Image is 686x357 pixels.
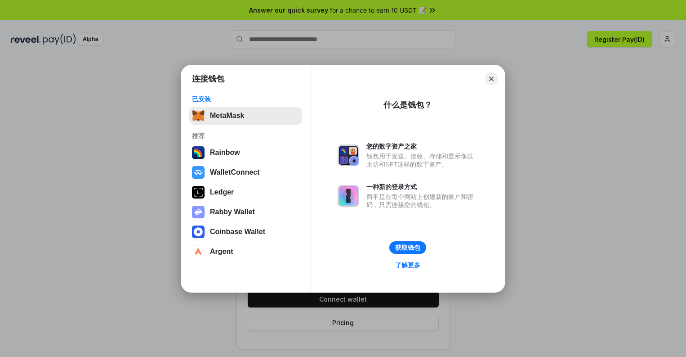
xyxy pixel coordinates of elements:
button: Rainbow [189,144,302,162]
button: 获取钱包 [389,241,426,254]
img: svg+xml,%3Csvg%20xmlns%3D%22http%3A%2F%2Fwww.w3.org%2F2000%2Fsvg%22%20width%3D%2228%22%20height%3... [192,186,205,199]
button: WalletConnect [189,163,302,181]
img: svg+xml,%3Csvg%20xmlns%3D%22http%3A%2F%2Fwww.w3.org%2F2000%2Fsvg%22%20fill%3D%22none%22%20viewBox... [192,206,205,218]
img: svg+xml,%3Csvg%20xmlns%3D%22http%3A%2F%2Fwww.w3.org%2F2000%2Fsvg%22%20fill%3D%22none%22%20viewBox... [338,185,359,207]
div: 钱包用于发送、接收、存储和显示像以太坊和NFT这样的数字资产。 [366,152,478,168]
button: MetaMask [189,107,302,125]
div: Argent [210,248,233,256]
div: 您的数字资产之家 [366,142,478,150]
img: svg+xml,%3Csvg%20width%3D%2228%22%20height%3D%2228%22%20viewBox%3D%220%200%2028%2028%22%20fill%3D... [192,226,205,238]
div: WalletConnect [210,168,260,176]
button: Argent [189,243,302,261]
button: Rabby Wallet [189,203,302,221]
img: svg+xml,%3Csvg%20xmlns%3D%22http%3A%2F%2Fwww.w3.org%2F2000%2Fsvg%22%20fill%3D%22none%22%20viewBox... [338,145,359,166]
div: Coinbase Wallet [210,228,265,236]
button: Ledger [189,183,302,201]
div: MetaMask [210,112,244,120]
button: Close [485,72,498,85]
img: svg+xml,%3Csvg%20width%3D%22120%22%20height%3D%22120%22%20viewBox%3D%220%200%20120%20120%22%20fil... [192,146,205,159]
div: 而不是在每个网站上创建新的账户和密码，只需连接您的钱包。 [366,193,478,209]
div: 已安装 [192,95,299,103]
div: 什么是钱包？ [383,99,432,110]
div: 一种新的登录方式 [366,183,478,191]
div: Ledger [210,188,234,196]
button: Coinbase Wallet [189,223,302,241]
img: svg+xml,%3Csvg%20fill%3D%22none%22%20height%3D%2233%22%20viewBox%3D%220%200%2035%2033%22%20width%... [192,109,205,122]
div: Rainbow [210,149,240,157]
img: svg+xml,%3Csvg%20width%3D%2228%22%20height%3D%2228%22%20viewBox%3D%220%200%2028%2028%22%20fill%3D... [192,245,205,258]
div: 了解更多 [395,261,420,269]
div: 推荐 [192,132,299,140]
a: 了解更多 [390,259,426,271]
div: 获取钱包 [395,244,420,252]
h1: 连接钱包 [192,73,224,84]
div: Rabby Wallet [210,208,255,216]
img: svg+xml,%3Csvg%20width%3D%2228%22%20height%3D%2228%22%20viewBox%3D%220%200%2028%2028%22%20fill%3D... [192,166,205,179]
